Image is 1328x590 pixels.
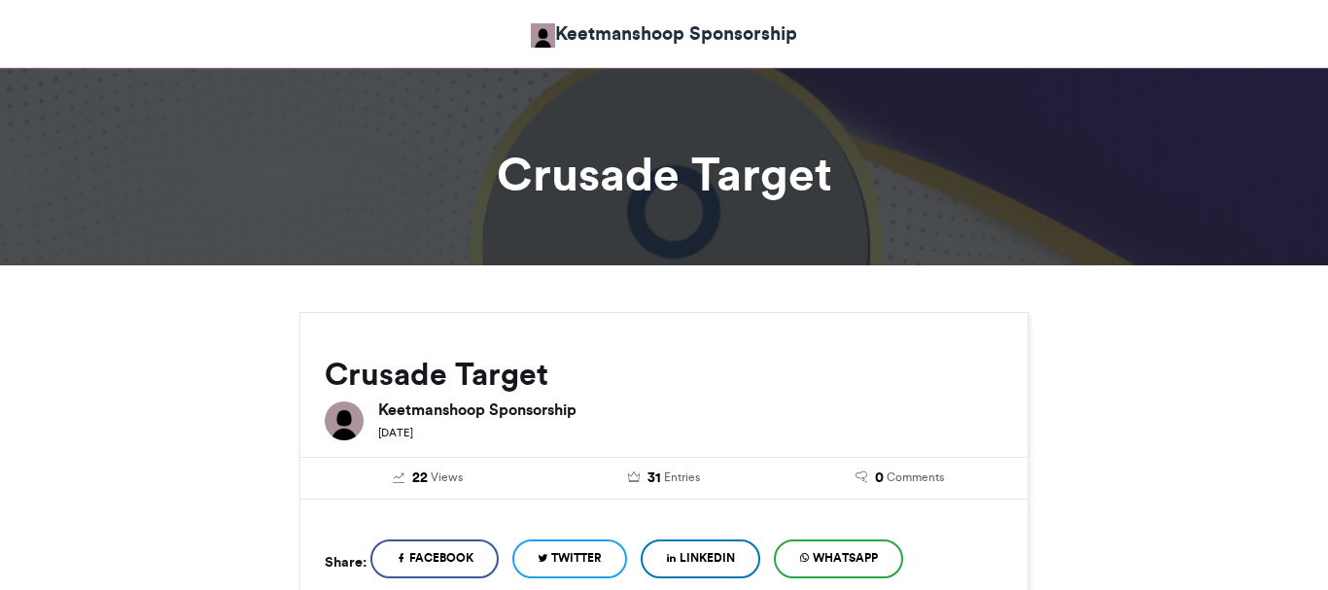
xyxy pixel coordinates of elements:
small: [DATE] [378,426,413,439]
h1: Crusade Target [124,151,1204,197]
a: 22 Views [325,468,532,489]
a: Twitter [512,539,627,578]
span: WhatsApp [813,549,878,567]
h2: Crusade Target [325,357,1003,392]
span: Twitter [551,549,602,567]
h6: Keetmanshoop Sponsorship [378,401,1003,417]
a: 31 Entries [561,468,768,489]
a: Keetmanshoop Sponsorship [531,19,797,48]
a: LinkedIn [641,539,760,578]
span: 22 [412,468,428,489]
img: Keetmanshoop Sponsorship [531,23,555,48]
span: Facebook [409,549,473,567]
a: 0 Comments [796,468,1003,489]
span: Views [431,469,463,486]
span: Entries [664,469,700,486]
a: Facebook [370,539,499,578]
span: LinkedIn [680,549,735,567]
span: Comments [887,469,944,486]
h5: Share: [325,549,367,574]
img: Keetmanshoop Sponsorship [325,401,364,440]
span: 31 [647,468,661,489]
span: 0 [875,468,884,489]
a: WhatsApp [774,539,903,578]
